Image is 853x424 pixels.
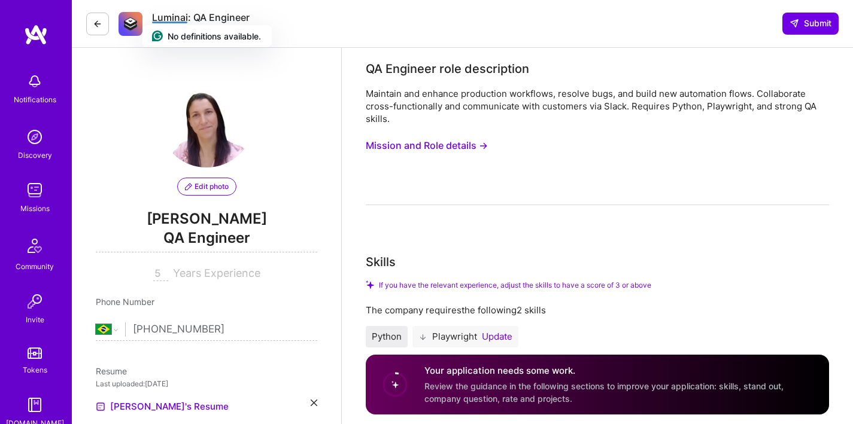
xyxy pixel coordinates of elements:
[96,377,317,390] div: Last uploaded: [DATE]
[93,19,102,29] i: icon LeftArrowDark
[23,289,47,313] img: Invite
[424,381,784,404] span: Review the guidance in the following sections to improve your application: skills, stand out, com...
[432,331,477,342] span: Playwright
[366,60,529,78] div: QA Engineer role description
[152,24,258,36] button: Mission and Role details →
[372,331,402,342] span: Python
[790,17,831,29] span: Submit
[366,280,374,289] i: Check
[418,333,427,341] i: icon ArrowBack
[379,280,651,289] span: If you have the relevant experience, adjust the skills to have a score of 3 or above
[366,304,829,316] div: The company requires the following 2 skills
[311,399,317,406] i: icon Close
[366,135,488,157] button: Mission and Role details →
[28,347,42,359] img: tokens
[96,228,317,252] span: QA Engineer
[159,72,254,167] img: User Avatar
[20,231,49,260] img: Community
[23,69,47,93] img: bell
[366,87,829,125] div: Maintain and enhance production workflows, resolve bugs, and build new automation flows. Collabor...
[790,19,799,28] i: icon SendLight
[153,267,168,281] input: XX
[16,260,54,273] div: Community
[23,364,47,376] div: Tokens
[24,24,48,45] img: logo
[133,312,317,347] input: +1 (000) 000-0000
[424,365,815,377] h4: Your application needs some work.
[23,178,47,202] img: teamwork
[119,12,142,36] img: Company Logo
[96,402,105,411] img: Resume
[185,181,229,192] span: Edit photo
[366,253,396,271] div: Skills
[18,149,52,161] div: Discovery
[173,267,260,279] span: Years Experience
[96,210,317,228] span: [PERSON_NAME]
[152,11,258,24] div: Luminai: QA Engineer
[23,393,47,417] img: guide book
[96,297,154,307] span: Phone Number
[96,399,229,414] a: [PERSON_NAME]'s Resume
[26,313,44,326] div: Invite
[96,366,127,376] span: Resume
[20,202,50,215] div: Missions
[14,93,56,106] div: Notifications
[482,332,512,341] button: Update
[185,183,192,190] i: icon PencilPurple
[23,125,47,149] img: discovery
